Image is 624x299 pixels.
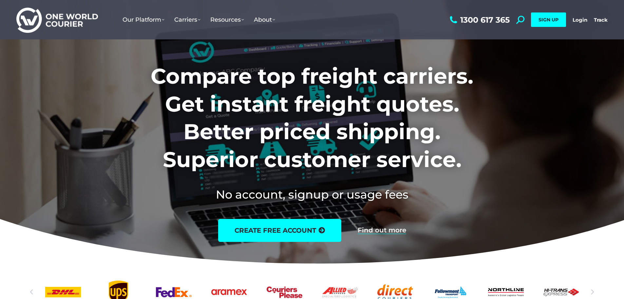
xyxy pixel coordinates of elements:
[107,186,517,203] h2: No account, signup or usage fees
[249,10,280,30] a: About
[539,17,558,23] span: SIGN UP
[594,17,608,23] a: Track
[118,10,169,30] a: Our Platform
[210,16,244,23] span: Resources
[254,16,275,23] span: About
[218,219,341,242] a: create free account
[16,7,98,33] img: One World Courier
[169,10,205,30] a: Carriers
[205,10,249,30] a: Resources
[107,62,517,173] h1: Compare top freight carriers. Get instant freight quotes. Better priced shipping. Superior custom...
[174,16,200,23] span: Carriers
[358,227,406,234] a: Find out more
[448,16,510,24] a: 1300 617 365
[123,16,164,23] span: Our Platform
[573,17,587,23] a: Login
[531,12,566,27] a: SIGN UP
